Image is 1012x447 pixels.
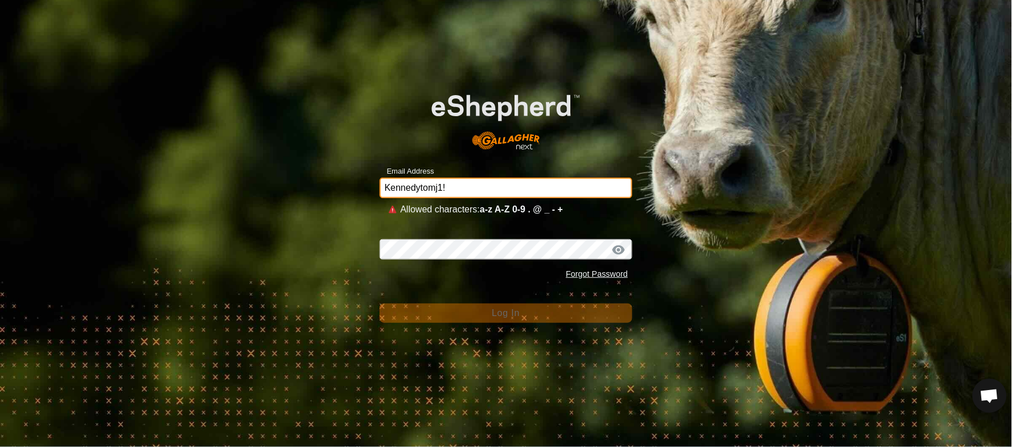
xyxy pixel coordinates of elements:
[480,204,563,214] strong: a-z A-Z 0-9 . @ _ - +
[401,204,563,214] span: Allowed characters:
[380,304,633,323] button: Log In
[492,308,520,318] span: Log In
[973,379,1007,413] div: Open chat
[405,73,607,160] img: E-shepherd Logo
[380,178,633,198] input: Email Address
[380,166,434,177] label: Email Address
[566,269,628,278] a: Forgot Password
